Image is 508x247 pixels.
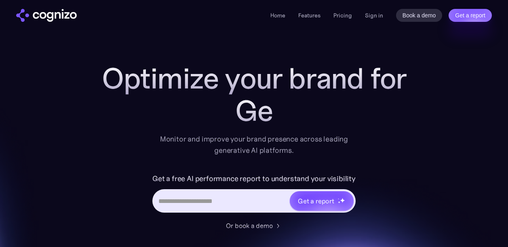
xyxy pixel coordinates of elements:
[16,9,77,22] img: cognizo logo
[338,198,339,199] img: star
[340,198,345,203] img: star
[449,9,492,22] a: Get a report
[16,9,77,22] a: home
[289,190,354,211] a: Get a reportstarstarstar
[365,11,383,20] a: Sign in
[155,133,354,156] div: Monitor and improve your brand presence across leading generative AI platforms.
[226,221,273,230] div: Or book a demo
[152,172,356,217] form: Hero URL Input Form
[396,9,443,22] a: Book a demo
[298,196,334,206] div: Get a report
[93,62,416,95] h1: Optimize your brand for
[298,12,320,19] a: Features
[333,12,352,19] a: Pricing
[152,172,356,185] label: Get a free AI performance report to understand your visibility
[93,95,416,127] div: Ge
[226,221,282,230] a: Or book a demo
[270,12,285,19] a: Home
[338,201,341,204] img: star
